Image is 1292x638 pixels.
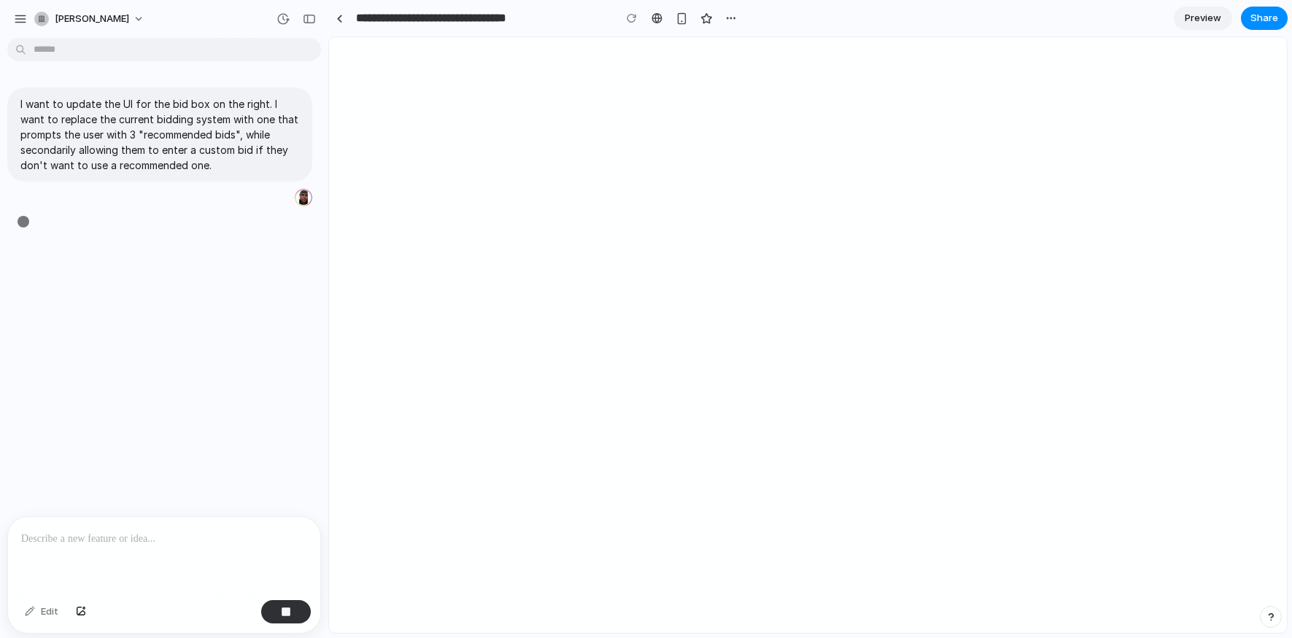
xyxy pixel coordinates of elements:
button: Share [1241,7,1288,30]
span: Preview [1185,11,1221,26]
span: [PERSON_NAME] [55,12,129,26]
button: [PERSON_NAME] [28,7,152,31]
p: I want to update the UI for the bid box on the right. I want to replace the current bidding syste... [20,96,299,173]
span: Share [1250,11,1278,26]
a: Preview [1174,7,1232,30]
